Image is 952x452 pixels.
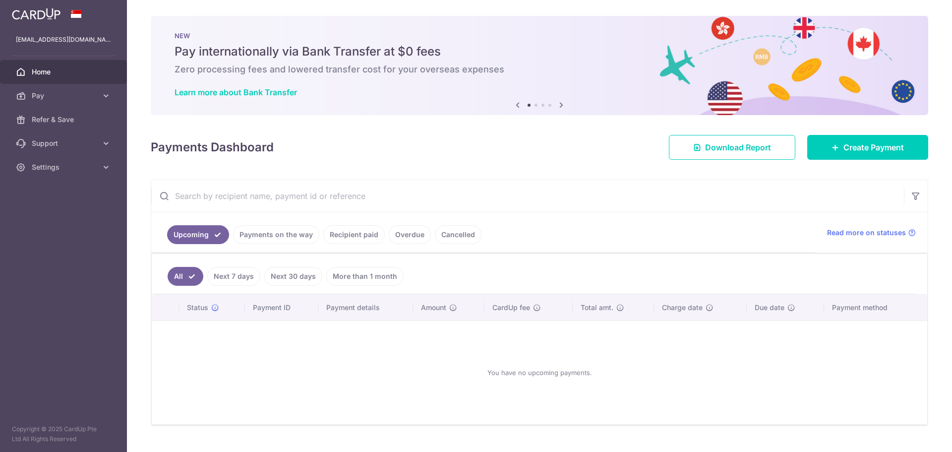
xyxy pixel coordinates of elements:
span: Charge date [662,303,703,313]
a: Read more on statuses [827,228,916,238]
span: Status [187,303,208,313]
h6: Zero processing fees and lowered transfer cost for your overseas expenses [175,64,904,75]
th: Payment details [318,295,414,321]
span: CardUp fee [492,303,530,313]
a: Recipient paid [323,225,385,244]
span: Read more on statuses [827,228,906,238]
p: NEW [175,32,904,40]
a: Next 30 days [264,267,322,286]
img: Bank transfer banner [151,16,928,115]
span: Create Payment [843,141,904,153]
a: Overdue [389,225,431,244]
th: Payment method [824,295,927,321]
a: Upcoming [167,225,229,244]
a: More than 1 month [326,267,404,286]
a: Create Payment [807,135,928,160]
th: Payment ID [245,295,318,321]
img: CardUp [12,8,60,20]
span: Refer & Save [32,115,97,125]
span: Support [32,138,97,148]
span: Home [32,67,97,77]
span: Due date [755,303,784,313]
span: Amount [421,303,446,313]
span: Total amt. [581,303,613,313]
input: Search by recipient name, payment id or reference [151,180,904,212]
span: Settings [32,162,97,172]
a: Cancelled [435,225,481,244]
a: Payments on the way [233,225,319,244]
a: Learn more about Bank Transfer [175,87,297,97]
p: [EMAIL_ADDRESS][DOMAIN_NAME] [16,35,111,45]
h4: Payments Dashboard [151,138,274,156]
a: Next 7 days [207,267,260,286]
a: Download Report [669,135,795,160]
span: Pay [32,91,97,101]
h5: Pay internationally via Bank Transfer at $0 fees [175,44,904,60]
a: All [168,267,203,286]
div: You have no upcoming payments. [164,329,915,416]
span: Download Report [705,141,771,153]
